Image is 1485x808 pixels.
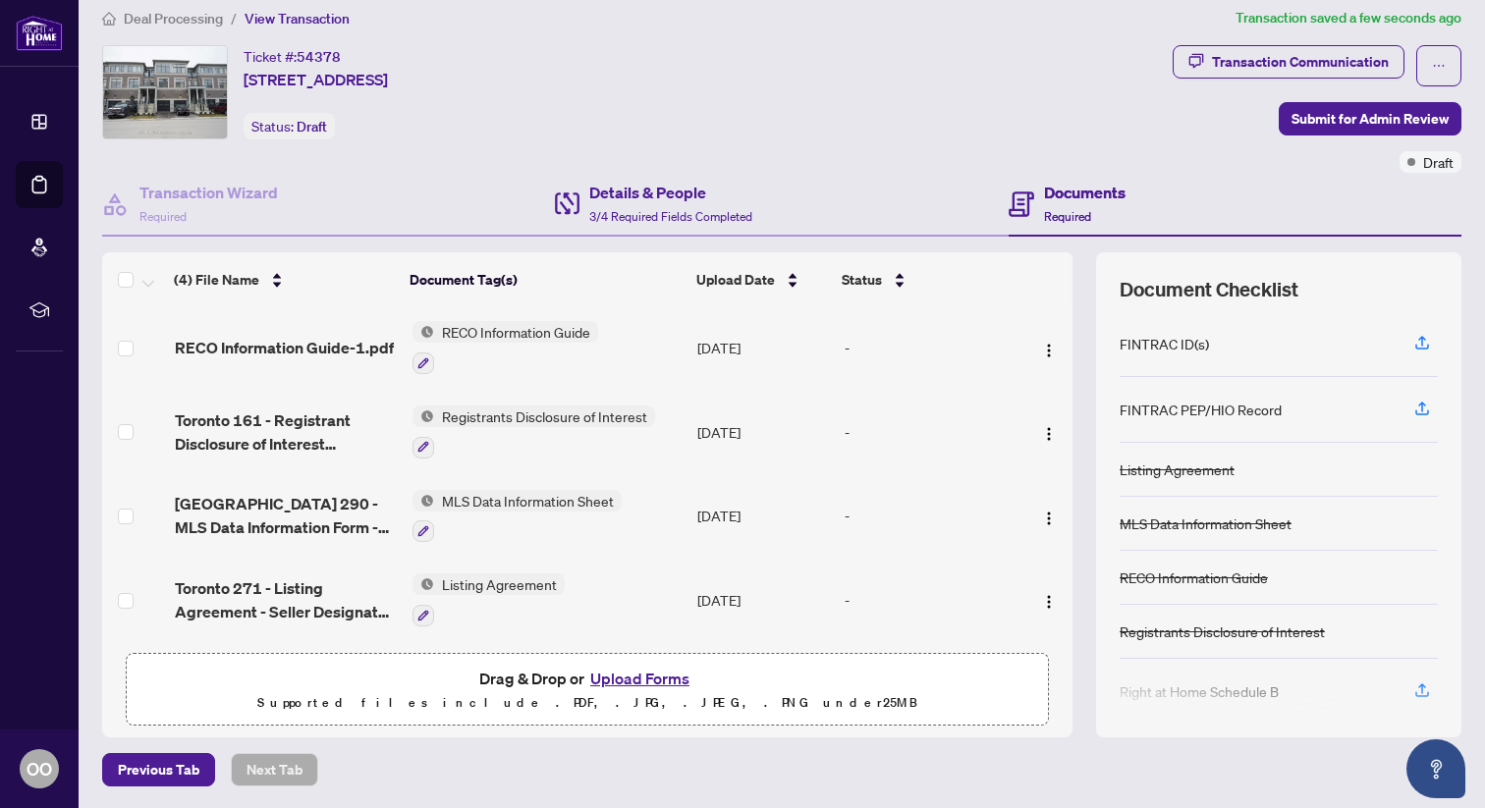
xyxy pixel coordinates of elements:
span: Toronto 271 - Listing Agreement - Seller Designated Representation Agreement - Authority to Offer... [175,576,397,623]
p: Supported files include .PDF, .JPG, .JPEG, .PNG under 25 MB [138,691,1036,715]
div: Transaction Communication [1212,46,1389,78]
div: FINTRAC PEP/HIO Record [1120,399,1282,420]
div: Registrants Disclosure of Interest [1120,620,1325,642]
td: [DATE] [689,390,837,474]
span: Upload Date [696,269,775,291]
div: FINTRAC ID(s) [1120,333,1209,354]
img: IMG-E12313060_1.jpg [103,46,227,138]
div: RECO Information Guide [1120,566,1268,588]
span: ellipsis [1432,59,1446,73]
img: Logo [1041,426,1057,442]
span: Toronto 161 - Registrant Disclosure of Interest Disposition of Property-1.pdf [175,408,397,456]
span: Required [1044,209,1091,224]
span: MLS Data Information Sheet [434,490,622,512]
button: Status IconMLS Data Information Sheet [412,490,622,543]
span: RECO Information Guide [434,321,598,343]
td: [DATE] [689,558,837,642]
div: Right at Home Schedule B [1120,680,1279,702]
img: Status Icon [412,573,434,595]
button: Upload Forms [584,666,695,691]
span: Draft [1423,151,1454,173]
th: Upload Date [688,252,834,307]
img: Logo [1041,511,1057,526]
span: [GEOGRAPHIC_DATA] 290 - MLS Data Information Form - Freehold - Sale-1.pdf [175,492,397,539]
img: Status Icon [412,490,434,512]
button: Logo [1033,332,1065,363]
button: Status IconRegistrants Disclosure of Interest [412,405,655,458]
button: Logo [1033,416,1065,448]
th: (4) File Name [166,252,401,307]
span: Previous Tab [118,754,199,785]
span: Required [139,209,187,224]
div: - [845,589,1013,611]
div: - [845,337,1013,358]
span: Drag & Drop orUpload FormsSupported files include .PDF, .JPG, .JPEG, .PNG under25MB [127,654,1048,727]
img: Logo [1041,343,1057,358]
span: Draft [297,118,327,135]
span: 3/4 Required Fields Completed [589,209,752,224]
span: Listing Agreement [434,573,565,595]
div: Ticket #: [244,45,341,68]
span: Submit for Admin Review [1292,103,1449,135]
span: RECO Information Guide-1.pdf [175,336,394,359]
span: 54378 [297,48,341,66]
button: Previous Tab [102,753,215,786]
button: Submit for Admin Review [1279,102,1461,135]
td: [DATE] [689,305,837,390]
span: Deal Processing [124,10,223,27]
div: - [845,505,1013,526]
td: [DATE] [689,474,837,559]
th: Status [834,252,1016,307]
div: Status: [244,113,335,139]
button: Logo [1033,500,1065,531]
img: Status Icon [412,321,434,343]
span: [STREET_ADDRESS] [244,68,388,91]
button: Next Tab [231,753,318,786]
span: Status [842,269,882,291]
button: Transaction Communication [1173,45,1404,79]
span: Drag & Drop or [479,666,695,691]
span: OO [27,755,52,782]
h4: Details & People [589,181,752,204]
div: MLS Data Information Sheet [1120,512,1292,534]
div: - [845,421,1013,443]
button: Logo [1033,584,1065,616]
button: Open asap [1406,739,1465,798]
li: / [231,7,237,29]
h4: Documents [1044,181,1126,204]
div: Listing Agreement [1120,458,1235,480]
img: logo [16,15,63,51]
img: Status Icon [412,405,434,427]
span: Document Checklist [1120,276,1298,303]
img: Logo [1041,594,1057,610]
article: Transaction saved a few seconds ago [1236,7,1461,29]
span: home [102,12,116,26]
span: View Transaction [245,10,350,27]
button: Status IconListing Agreement [412,573,565,626]
th: Document Tag(s) [402,252,688,307]
span: (4) File Name [174,269,259,291]
span: Registrants Disclosure of Interest [434,405,655,427]
h4: Transaction Wizard [139,181,278,204]
button: Status IconRECO Information Guide [412,321,598,374]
